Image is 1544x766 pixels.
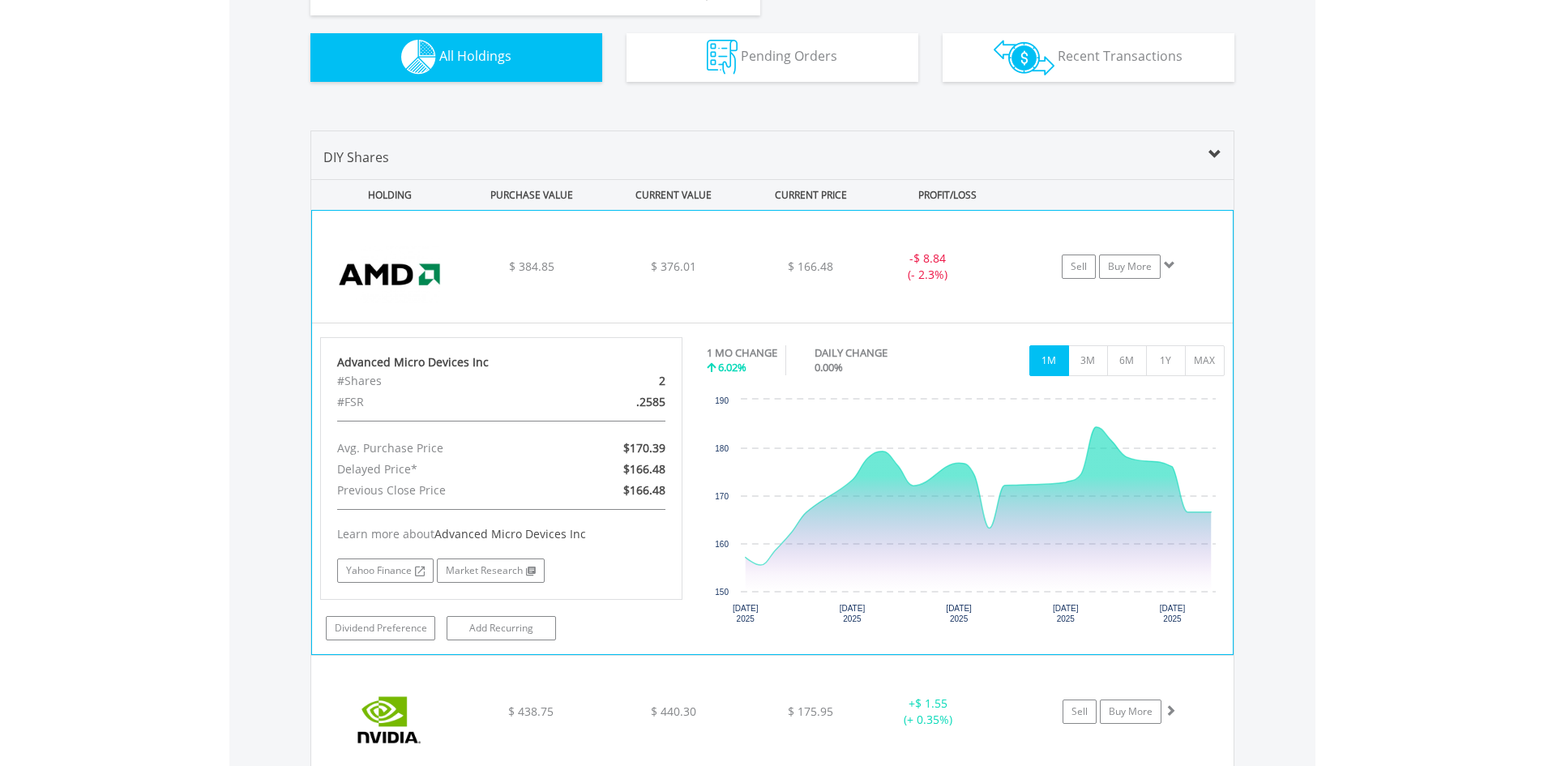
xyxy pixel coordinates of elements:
span: $ 8.84 [913,250,946,266]
span: All Holdings [439,47,511,65]
a: Add Recurring [447,616,556,640]
span: 0.00% [815,360,843,374]
button: 1M [1029,345,1069,376]
span: DIY Shares [323,148,389,166]
button: Recent Transactions [943,33,1234,82]
div: 2 [560,370,678,392]
div: DAILY CHANGE [815,345,944,361]
button: MAX [1185,345,1225,376]
text: [DATE] 2025 [1160,604,1186,623]
span: $170.39 [623,440,665,456]
span: $166.48 [623,461,665,477]
a: Sell [1063,700,1097,724]
div: PROFIT/LOSS [879,180,1017,210]
span: Recent Transactions [1058,47,1183,65]
img: transactions-zar-wht.png [994,40,1054,75]
span: Advanced Micro Devices Inc [434,526,586,541]
span: $ 166.48 [788,259,833,274]
img: pending_instructions-wht.png [707,40,738,75]
div: #FSR [325,392,560,413]
div: .2585 [560,392,678,413]
a: Buy More [1100,700,1161,724]
span: $ 384.85 [509,259,554,274]
div: #Shares [325,370,560,392]
div: Learn more about [337,526,666,542]
span: $ 175.95 [788,704,833,719]
div: Advanced Micro Devices Inc [337,354,666,370]
svg: Interactive chart [707,392,1224,635]
a: Buy More [1099,255,1161,279]
div: CURRENT VALUE [605,180,743,210]
span: $166.48 [623,482,665,498]
div: Previous Close Price [325,480,560,501]
a: Yahoo Finance [337,558,434,583]
text: 150 [715,588,729,597]
text: [DATE] 2025 [840,604,866,623]
button: 1Y [1146,345,1186,376]
button: 6M [1107,345,1147,376]
span: $ 438.75 [508,704,554,719]
text: [DATE] 2025 [946,604,972,623]
div: HOLDING [312,180,460,210]
a: Sell [1062,255,1096,279]
text: [DATE] 2025 [1053,604,1079,623]
text: 190 [715,396,729,405]
div: + (+ 0.35%) [867,695,990,728]
div: 1 MO CHANGE [707,345,777,361]
span: $ 1.55 [915,695,947,711]
div: CURRENT PRICE [746,180,875,210]
div: Chart. Highcharts interactive chart. [707,392,1225,635]
text: 170 [715,492,729,501]
span: $ 376.01 [651,259,696,274]
div: Avg. Purchase Price [325,438,560,459]
button: 3M [1068,345,1108,376]
text: 180 [715,444,729,453]
div: - (- 2.3%) [866,250,988,283]
img: EQU.US.AMD.png [320,231,460,319]
text: 160 [715,540,729,549]
button: All Holdings [310,33,602,82]
img: holdings-wht.png [401,40,436,75]
div: PURCHASE VALUE [463,180,601,210]
span: Pending Orders [741,47,837,65]
span: $ 440.30 [651,704,696,719]
a: Market Research [437,558,545,583]
img: EQU.US.NVDA.png [319,676,459,764]
span: 6.02% [718,360,746,374]
text: [DATE] 2025 [733,604,759,623]
div: Delayed Price* [325,459,560,480]
a: Dividend Preference [326,616,435,640]
button: Pending Orders [627,33,918,82]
